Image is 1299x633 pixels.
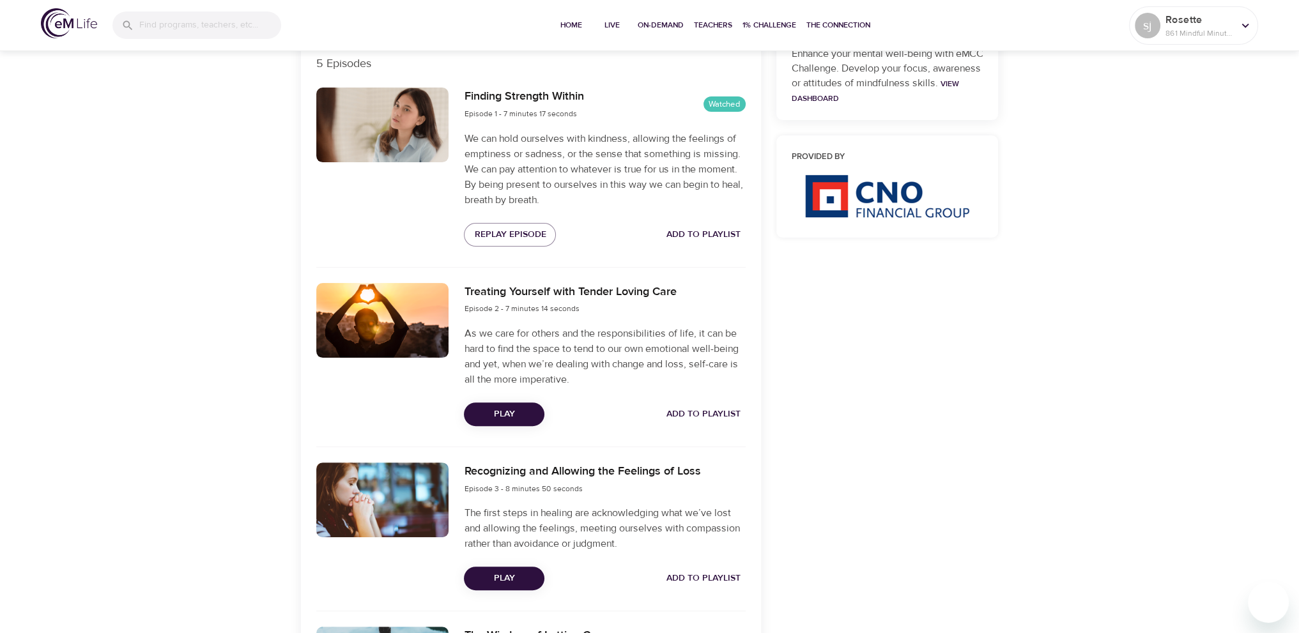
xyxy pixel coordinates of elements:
span: Episode 3 - 8 minutes 50 seconds [464,484,582,494]
span: Live [597,19,627,32]
h6: Provided by [792,151,983,164]
span: Home [556,19,587,32]
p: The first steps in healing are acknowledging what we’ve lost and allowing the feelings, meeting o... [464,505,745,551]
a: View Dashboard [792,79,959,103]
span: Play [474,570,534,586]
span: Teachers [694,19,732,32]
p: Enhance your mental well-being with eMCC Challenge. Develop your focus, awareness or attitudes of... [792,47,983,105]
button: Add to Playlist [661,223,746,247]
span: The Connection [806,19,870,32]
h6: Finding Strength Within [464,88,583,106]
span: 1% Challenge [742,19,796,32]
h6: Recognizing and Allowing the Feelings of Loss [464,462,700,481]
p: Rosette [1165,12,1233,27]
span: Episode 2 - 7 minutes 14 seconds [464,303,579,314]
h6: Treating Yourself with Tender Loving Care [464,283,676,301]
img: logo [41,8,97,38]
button: Add to Playlist [661,567,746,590]
span: Watched [703,98,746,111]
iframe: Button to launch messaging window [1248,582,1289,623]
span: On-Demand [638,19,684,32]
span: Add to Playlist [666,227,741,243]
button: Play [464,402,544,426]
button: Add to Playlist [661,402,746,426]
p: 861 Mindful Minutes [1165,27,1233,39]
span: Add to Playlist [666,570,741,586]
button: Replay Episode [464,223,556,247]
span: Replay Episode [474,227,546,243]
span: Play [474,406,534,422]
p: 5 Episodes [316,55,746,72]
span: Add to Playlist [666,406,741,422]
span: Episode 1 - 7 minutes 17 seconds [464,109,576,119]
div: sj [1135,13,1160,38]
button: Play [464,567,544,590]
p: As we care for others and the responsibilities of life, it can be hard to find the space to tend ... [464,326,745,387]
img: CNO%20logo.png [804,174,969,218]
input: Find programs, teachers, etc... [139,11,281,39]
p: We can hold ourselves with kindness, allowing the feelings of emptiness or sadness, or the sense ... [464,131,745,208]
